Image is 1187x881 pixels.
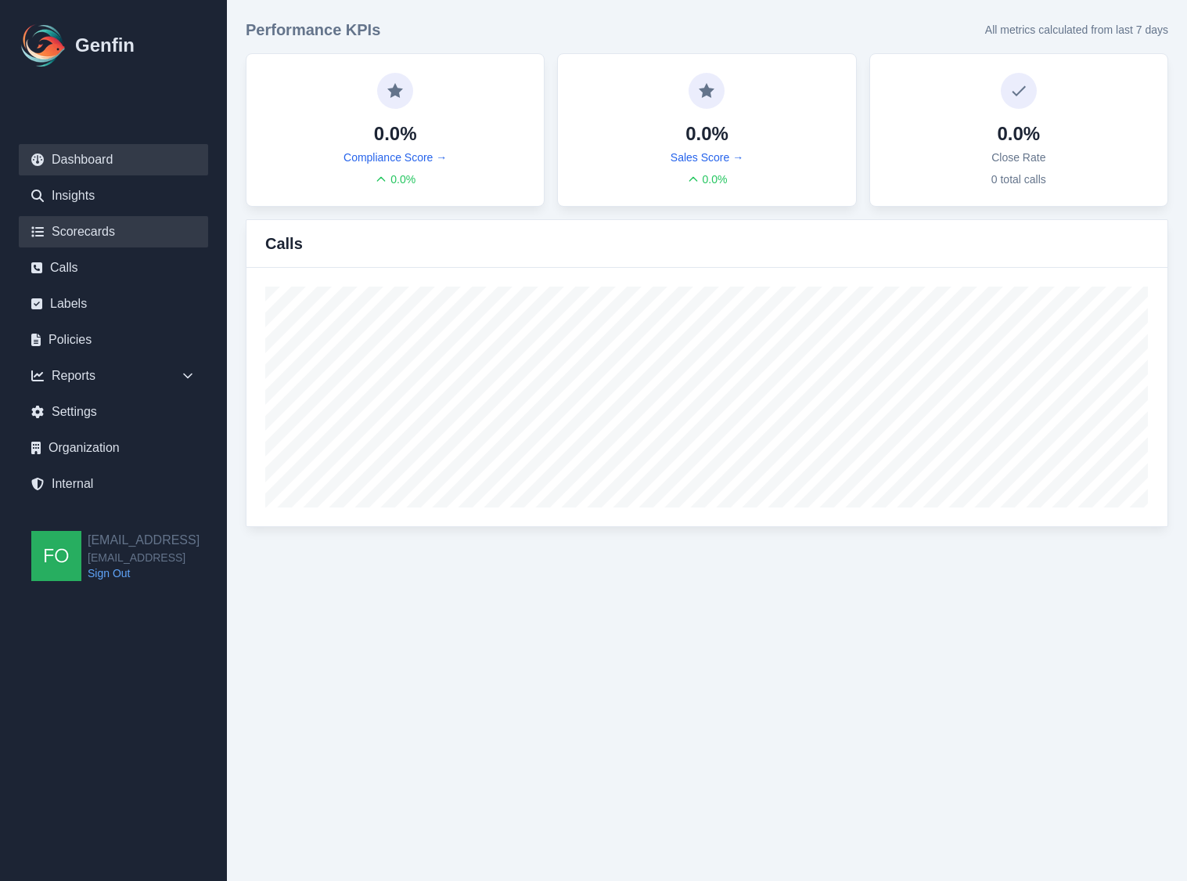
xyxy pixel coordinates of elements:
a: Calls [19,252,208,283]
a: Sign Out [88,565,200,581]
h4: 0.0% [374,121,417,146]
a: Scorecards [19,216,208,247]
p: 0 total calls [991,172,1046,187]
p: All metrics calculated from last 7 days [985,22,1168,38]
h3: Calls [265,233,303,255]
a: Organization [19,432,208,464]
a: Policies [19,324,208,356]
div: 0.0 % [375,172,415,187]
a: Insights [19,180,208,211]
a: Dashboard [19,144,208,175]
h2: [EMAIL_ADDRESS] [88,531,200,550]
p: Close Rate [991,150,1045,165]
a: Internal [19,468,208,500]
a: Compliance Score → [344,150,447,165]
a: Labels [19,288,208,320]
h4: 0.0% [997,121,1040,146]
span: [EMAIL_ADDRESS] [88,550,200,565]
a: Settings [19,396,208,428]
h3: Performance KPIs [246,19,380,41]
h4: 0.0% [685,121,728,146]
div: 0.0 % [687,172,728,187]
img: Logo [19,20,69,70]
img: founders@genfin.ai [31,531,81,581]
a: Sales Score → [671,150,743,165]
h1: Genfin [75,33,135,58]
div: Reports [19,360,208,392]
